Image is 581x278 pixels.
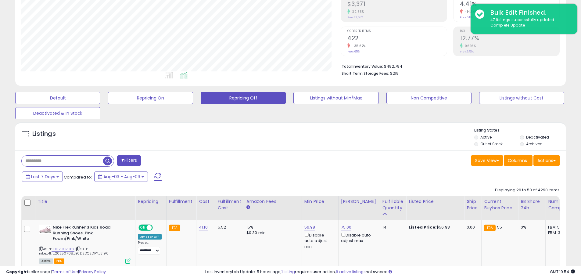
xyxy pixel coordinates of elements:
label: Active [480,135,492,140]
button: Listings without Min/Max [293,92,378,104]
div: Title [38,198,133,205]
div: Current Buybox Price [484,198,515,211]
a: B0D2DC2DPY [52,247,74,252]
b: Short Term Storage Fees: [342,71,389,76]
u: Complete Update [490,23,525,28]
button: Last 7 Days [22,171,63,182]
span: Aug-03 - Aug-09 [103,174,140,180]
button: Save View [471,155,503,166]
span: | SKU: nike_41.1_20250708_B0D2DC2DPY_5190 [39,247,109,256]
span: All listings currently available for purchase on Amazon [39,258,53,264]
div: ASIN: [39,225,131,263]
button: Actions [533,155,560,166]
small: Prev: 5.18% [460,16,473,19]
div: [PERSON_NAME] [341,198,377,205]
div: $0.30 min [246,230,297,236]
div: 15% [246,225,297,230]
h5: Listings [32,130,56,138]
span: Ordered Items [347,30,447,33]
div: 47 listings successfully updated. [486,17,573,28]
button: Aug-03 - Aug-09 [94,171,148,182]
div: FBA: 5 [548,225,568,230]
div: Last InventoryLab Update: 5 hours ago, requires user action, not synced. [205,269,575,275]
small: FBA [169,225,180,231]
small: Prev: 6.51% [460,50,474,53]
div: Fulfillable Quantity [382,198,403,211]
div: Min Price [304,198,336,205]
div: Bulk Edit Finished. [486,8,573,17]
button: Columns [504,155,533,166]
b: Total Inventory Value: [342,64,383,69]
h2: 422 [347,35,447,43]
span: OFF [152,225,162,230]
div: seller snap | | [6,269,106,275]
div: Preset: [138,241,162,255]
span: ROI [460,30,559,33]
button: Non Competitive [386,92,472,104]
div: 0% [521,225,541,230]
a: 6 active listings [336,269,366,275]
div: BB Share 24h. [521,198,543,211]
label: Deactivated [526,135,549,140]
small: Amazon Fees. [246,205,250,210]
small: -35.67% [350,44,366,48]
button: Default [15,92,100,104]
a: 41.10 [199,224,208,230]
div: FBM: 3 [548,230,568,236]
small: Prev: $2,542 [347,16,363,19]
li: $492,794 [342,62,555,70]
button: Listings without Cost [479,92,564,104]
button: Repricing Off [201,92,286,104]
button: Repricing On [108,92,193,104]
div: Num of Comp. [548,198,570,211]
span: ON [139,225,147,230]
small: -14.86% [463,9,478,14]
div: Fulfillment [169,198,194,205]
span: $219 [390,70,399,76]
h2: 12.77% [460,35,559,43]
div: Amazon AI * [138,234,162,240]
a: Terms of Use [52,269,78,275]
small: 96.16% [463,44,476,48]
span: 2025-08-17 19:54 GMT [550,269,575,275]
small: Prev: 656 [347,50,360,53]
button: Filters [117,155,141,166]
span: Compared to: [64,174,92,180]
a: 75.00 [341,224,352,230]
b: Nike Flex Runner 3 Kids Road Running Shoes, Pink Foam/Pink/White [53,225,127,243]
div: Displaying 26 to 50 of 4290 items [495,187,560,193]
div: 0.00 [467,225,477,230]
label: Out of Stock [480,141,503,146]
b: Listed Price: [409,224,436,230]
div: Cost [199,198,213,205]
label: Archived [526,141,543,146]
h2: 4.41% [460,1,559,9]
h2: $3,371 [347,1,447,9]
button: Deactivated & In Stock [15,107,100,119]
a: 1 listing [282,269,295,275]
strong: Copyright [6,269,28,275]
a: 56.98 [304,224,315,230]
a: Privacy Policy [79,269,106,275]
div: Disable auto adjust max [341,232,375,244]
span: 55 [497,224,502,230]
div: Listed Price [409,198,461,205]
div: 5.52 [218,225,239,230]
div: Repricing [138,198,164,205]
div: Amazon Fees [246,198,299,205]
img: 31Hv1ZeUdfL._SL40_.jpg [39,225,51,234]
small: 32.65% [350,9,364,14]
div: Ship Price [467,198,479,211]
span: FBA [54,258,64,264]
div: $56.98 [409,225,459,230]
div: 14 [382,225,401,230]
div: Disable auto adjust min [304,232,334,249]
div: Fulfillment Cost [218,198,241,211]
p: Listing States: [474,128,566,133]
small: FBA [484,225,495,231]
span: Columns [508,157,527,164]
span: Last 7 Days [31,174,55,180]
